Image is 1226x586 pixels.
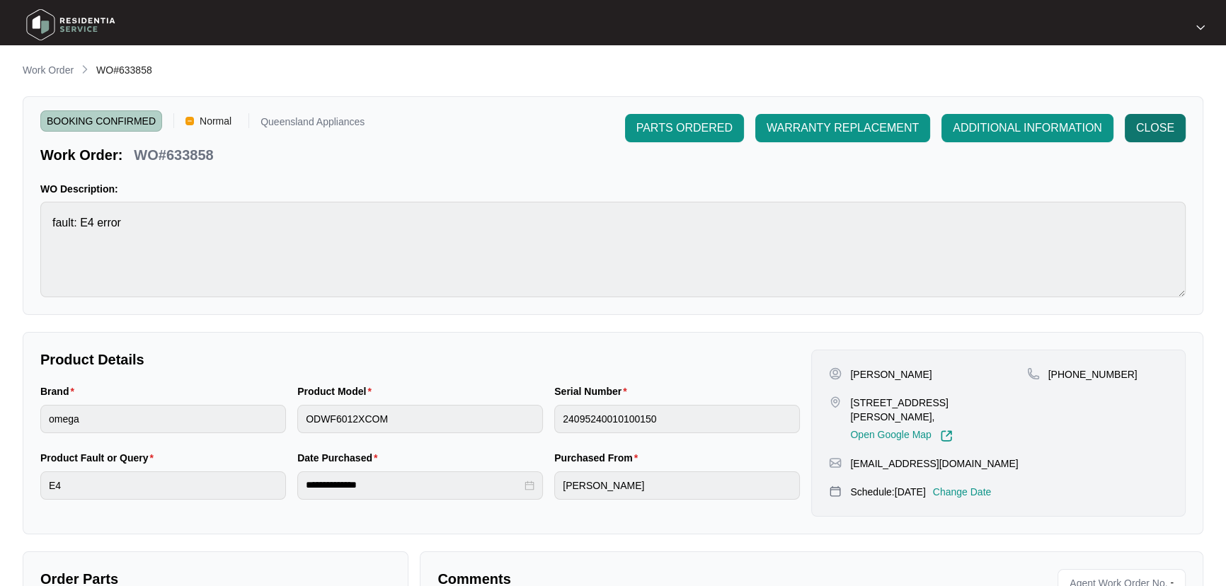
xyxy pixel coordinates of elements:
img: map-pin [829,396,842,408]
p: Work Order [23,63,74,77]
label: Serial Number [554,384,632,398]
label: Product Model [297,384,377,398]
button: CLOSE [1125,114,1186,142]
button: PARTS ORDERED [625,114,744,142]
span: Normal [194,110,237,132]
img: map-pin [1027,367,1040,380]
input: Brand [40,405,286,433]
p: Schedule: [DATE] [850,485,925,499]
a: Open Google Map [850,430,952,442]
img: map-pin [829,485,842,498]
input: Product Fault or Query [40,471,286,500]
img: chevron-right [79,64,91,75]
span: BOOKING CONFIRMED [40,110,162,132]
p: [EMAIL_ADDRESS][DOMAIN_NAME] [850,456,1018,471]
a: Work Order [20,63,76,79]
p: Change Date [933,485,992,499]
input: Purchased From [554,471,800,500]
label: Product Fault or Query [40,451,159,465]
span: ADDITIONAL INFORMATION [953,120,1102,137]
span: WO#633858 [96,64,152,76]
p: [STREET_ADDRESS][PERSON_NAME], [850,396,1026,424]
p: Product Details [40,350,800,369]
span: PARTS ORDERED [636,120,733,137]
button: ADDITIONAL INFORMATION [941,114,1113,142]
img: Vercel Logo [185,117,194,125]
button: WARRANTY REPLACEMENT [755,114,930,142]
img: user-pin [829,367,842,380]
img: dropdown arrow [1196,24,1205,31]
img: map-pin [829,456,842,469]
span: WARRANTY REPLACEMENT [767,120,919,137]
img: residentia service logo [21,4,120,46]
textarea: fault: E4 error [40,202,1186,297]
p: [PHONE_NUMBER] [1048,367,1138,381]
input: Date Purchased [306,478,522,493]
span: CLOSE [1136,120,1174,137]
label: Brand [40,384,80,398]
p: Queensland Appliances [260,117,365,132]
input: Product Model [297,405,543,433]
p: WO Description: [40,182,1186,196]
p: [PERSON_NAME] [850,367,932,381]
label: Purchased From [554,451,643,465]
p: WO#633858 [134,145,213,165]
label: Date Purchased [297,451,383,465]
input: Serial Number [554,405,800,433]
img: Link-External [940,430,953,442]
p: Work Order: [40,145,122,165]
